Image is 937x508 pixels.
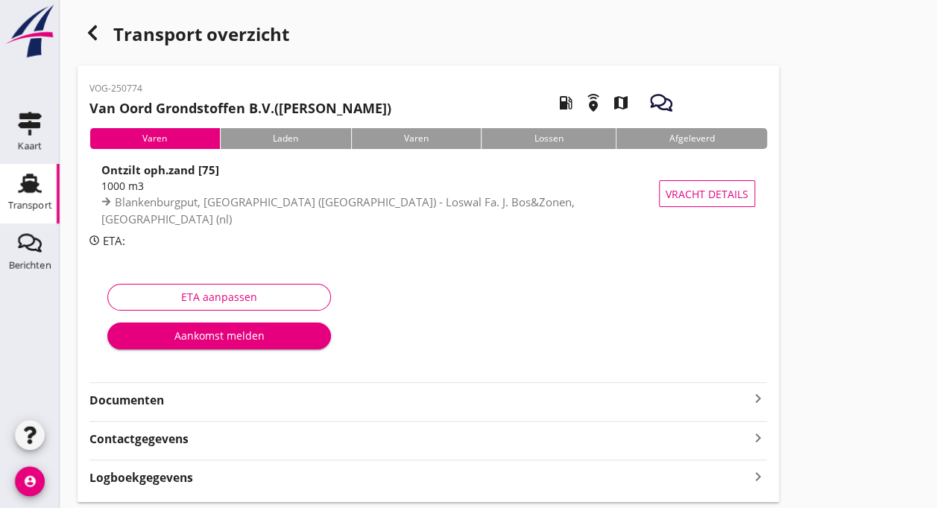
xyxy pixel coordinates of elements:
[545,82,587,124] i: local_gas_station
[15,466,45,496] i: account_circle
[616,128,767,149] div: Afgeleverd
[89,99,274,117] strong: Van Oord Grondstoffen B.V.
[749,428,767,448] i: keyboard_arrow_right
[101,194,575,226] span: Blankenburgput, [GEOGRAPHIC_DATA] ([GEOGRAPHIC_DATA]) - Loswal Fa. J. Bos&Zonen, [GEOGRAPHIC_DATA...
[89,128,220,149] div: Varen
[89,392,749,409] strong: Documenten
[481,128,616,149] div: Lossen
[572,82,614,124] i: emergency_share
[666,186,748,202] span: Vracht details
[599,82,641,124] i: map
[103,233,125,248] span: ETA:
[119,328,319,343] div: Aankomst melden
[659,180,755,207] button: Vracht details
[89,98,391,118] h2: ([PERSON_NAME])
[351,128,482,149] div: Varen
[89,82,391,95] p: VOG-250774
[101,178,666,194] div: 1000 m3
[749,466,767,486] i: keyboard_arrow_right
[78,18,779,54] div: Transport overzicht
[101,162,219,177] strong: Ontzilt oph.zand [75]
[3,4,57,59] img: logo-small.a267ee39.svg
[220,128,351,149] div: Laden
[749,390,767,407] i: keyboard_arrow_right
[120,289,318,305] div: ETA aanpassen
[89,431,189,448] strong: Contactgegevens
[8,200,52,210] div: Transport
[9,260,51,270] div: Berichten
[107,284,331,311] button: ETA aanpassen
[89,469,193,486] strong: Logboekgegevens
[89,161,767,226] a: Ontzilt oph.zand [75]1000 m3Blankenburgput, [GEOGRAPHIC_DATA] ([GEOGRAPHIC_DATA]) - Loswal Fa. J....
[18,141,42,150] div: Kaart
[107,323,331,349] button: Aankomst melden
